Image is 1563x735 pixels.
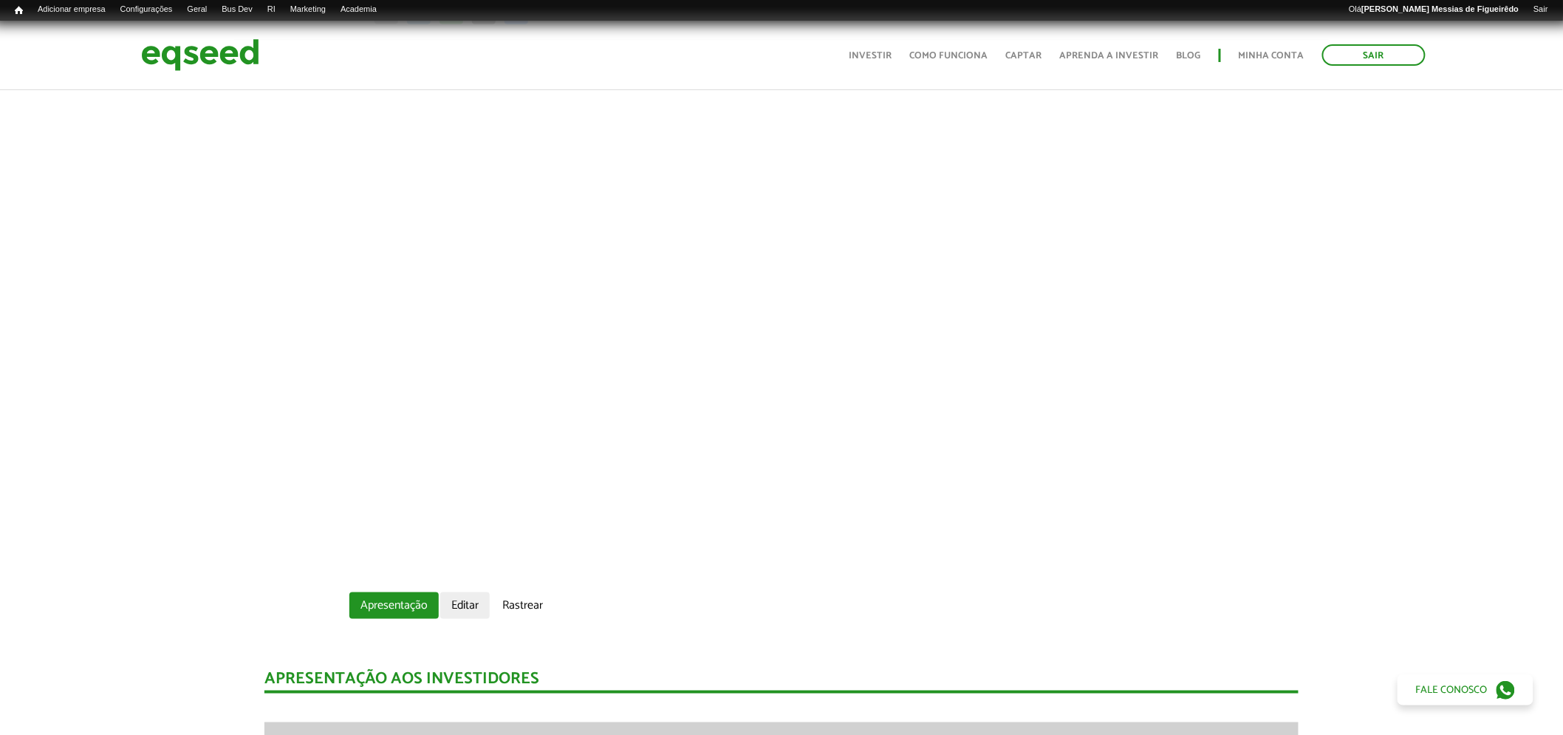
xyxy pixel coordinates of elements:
a: Captar [1006,51,1042,61]
a: Sair [1526,4,1556,16]
a: Minha conta [1239,51,1304,61]
a: Olá[PERSON_NAME] Messias de Figueirêdo [1341,4,1526,16]
a: Como funciona [910,51,988,61]
a: Aprenda a investir [1060,51,1159,61]
a: Configurações [113,4,180,16]
span: Início [15,5,23,16]
img: EqSeed [141,35,259,75]
a: Investir [849,51,892,61]
a: Início [7,4,30,18]
strong: [PERSON_NAME] Messias de Figueirêdo [1361,4,1519,13]
iframe: JetBov | Oferta disponível [360,69,1203,543]
a: Geral [179,4,214,16]
a: Academia [333,4,384,16]
a: Blog [1177,51,1201,61]
a: Fale conosco [1398,674,1533,705]
a: Bus Dev [214,4,260,16]
a: Sair [1322,44,1426,66]
div: Apresentação aos investidores [264,671,1299,694]
a: Editar [440,592,490,619]
a: Apresentação [349,592,439,619]
a: RI [260,4,283,16]
a: Marketing [283,4,333,16]
a: Rastrear [491,592,554,619]
a: Adicionar empresa [30,4,113,16]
